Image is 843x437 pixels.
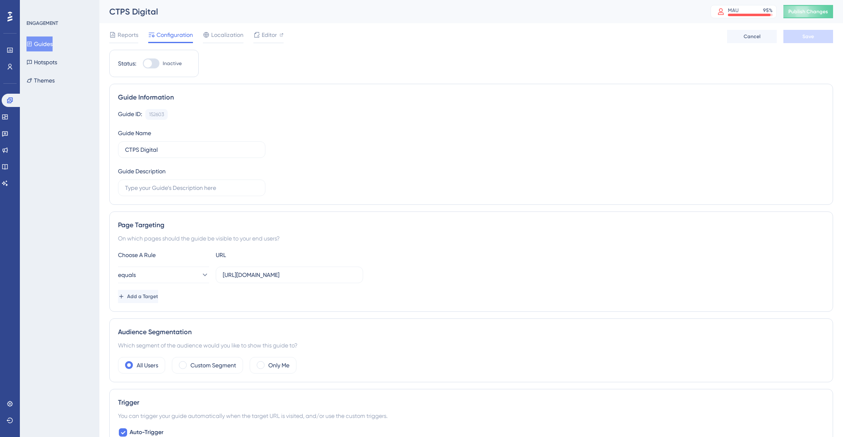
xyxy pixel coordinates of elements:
span: Reports [118,30,138,40]
span: Save [802,33,814,40]
span: Cancel [744,33,761,40]
div: You can trigger your guide automatically when the target URL is visited, and/or use the custom tr... [118,411,824,421]
button: equals [118,267,209,283]
div: 152603 [149,111,164,118]
span: Editor [262,30,277,40]
input: Type your Guide’s Name here [125,145,258,154]
div: CTPS Digital [109,6,690,17]
div: Which segment of the audience would you like to show this guide to? [118,340,824,350]
label: All Users [137,360,158,370]
button: Themes [26,73,55,88]
span: Publish Changes [788,8,828,15]
span: Configuration [157,30,193,40]
span: Localization [211,30,243,40]
button: Add a Target [118,290,158,303]
div: Status: [118,58,136,68]
div: Trigger [118,398,824,408]
div: Guide Information [118,92,824,102]
div: Guide Description [118,166,166,176]
button: Guides [26,36,53,51]
input: Type your Guide’s Description here [125,183,258,192]
div: On which pages should the guide be visible to your end users? [118,233,824,243]
button: Save [783,30,833,43]
div: Page Targeting [118,220,824,230]
span: Inactive [163,60,182,67]
span: equals [118,270,136,280]
button: Publish Changes [783,5,833,18]
div: ENGAGEMENT [26,20,58,27]
div: Choose A Rule [118,250,209,260]
div: Audience Segmentation [118,327,824,337]
div: URL [216,250,307,260]
div: Guide ID: [118,109,142,120]
input: yourwebsite.com/path [223,270,356,279]
label: Custom Segment [190,360,236,370]
div: Guide Name [118,128,151,138]
div: MAU [728,7,739,14]
span: Add a Target [127,293,158,300]
button: Cancel [727,30,777,43]
button: Hotspots [26,55,57,70]
div: 95 % [763,7,773,14]
label: Only Me [268,360,289,370]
